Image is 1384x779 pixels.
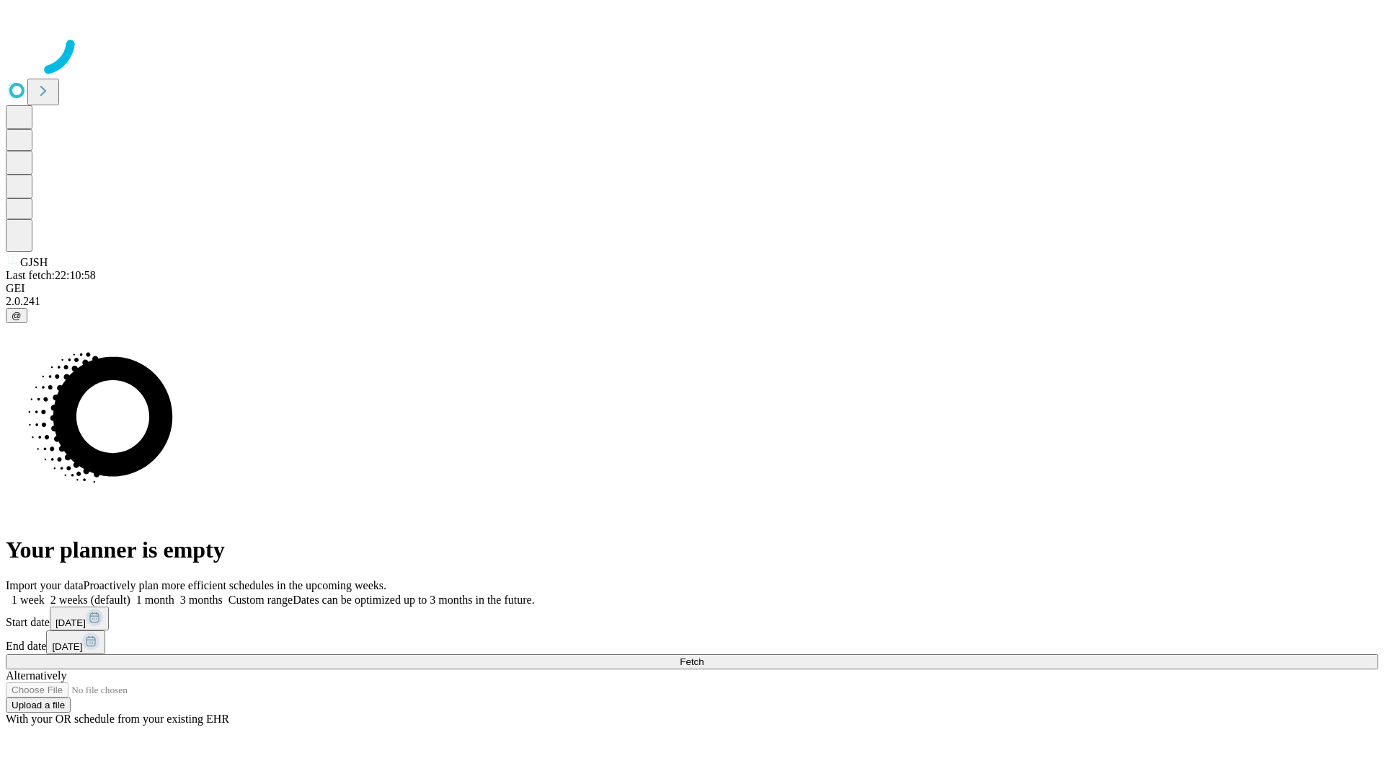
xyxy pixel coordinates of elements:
[6,697,71,713] button: Upload a file
[46,630,105,654] button: [DATE]
[6,269,96,281] span: Last fetch: 22:10:58
[180,594,223,606] span: 3 months
[50,607,109,630] button: [DATE]
[6,654,1378,669] button: Fetch
[56,617,86,628] span: [DATE]
[293,594,534,606] span: Dates can be optimized up to 3 months in the future.
[6,579,84,591] span: Import your data
[84,579,386,591] span: Proactively plan more efficient schedules in the upcoming weeks.
[6,295,1378,308] div: 2.0.241
[680,656,704,667] span: Fetch
[136,594,174,606] span: 1 month
[20,256,48,268] span: GJSH
[6,669,66,682] span: Alternatively
[6,537,1378,563] h1: Your planner is empty
[229,594,293,606] span: Custom range
[12,310,22,321] span: @
[12,594,45,606] span: 1 week
[6,282,1378,295] div: GEI
[6,630,1378,654] div: End date
[52,641,82,652] span: [DATE]
[6,713,229,725] span: With your OR schedule from your existing EHR
[50,594,130,606] span: 2 weeks (default)
[6,607,1378,630] div: Start date
[6,308,27,323] button: @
